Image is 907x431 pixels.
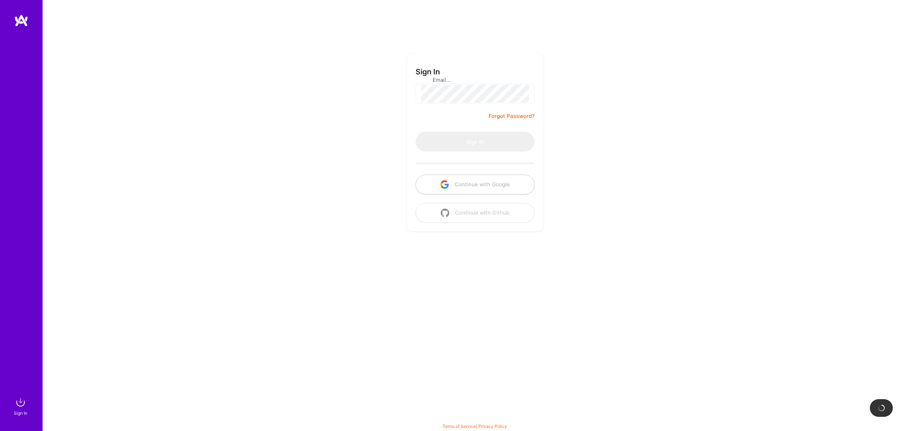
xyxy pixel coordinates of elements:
img: logo [14,14,28,27]
img: loading [877,403,886,412]
input: Email... [433,71,518,89]
button: Continue with Google [416,175,535,194]
span: | [443,424,507,429]
img: sign in [13,395,28,409]
img: icon [441,209,449,217]
button: Sign In [416,132,535,152]
a: sign inSign In [15,395,28,417]
button: Continue with Github [416,203,535,223]
a: Privacy Policy [478,424,507,429]
a: Forgot Password? [489,112,535,120]
a: Terms of Service [443,424,476,429]
div: © 2025 ATeams Inc., All rights reserved. [43,410,907,427]
img: icon [440,180,449,189]
div: Sign In [14,409,27,417]
h3: Sign In [416,67,440,76]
